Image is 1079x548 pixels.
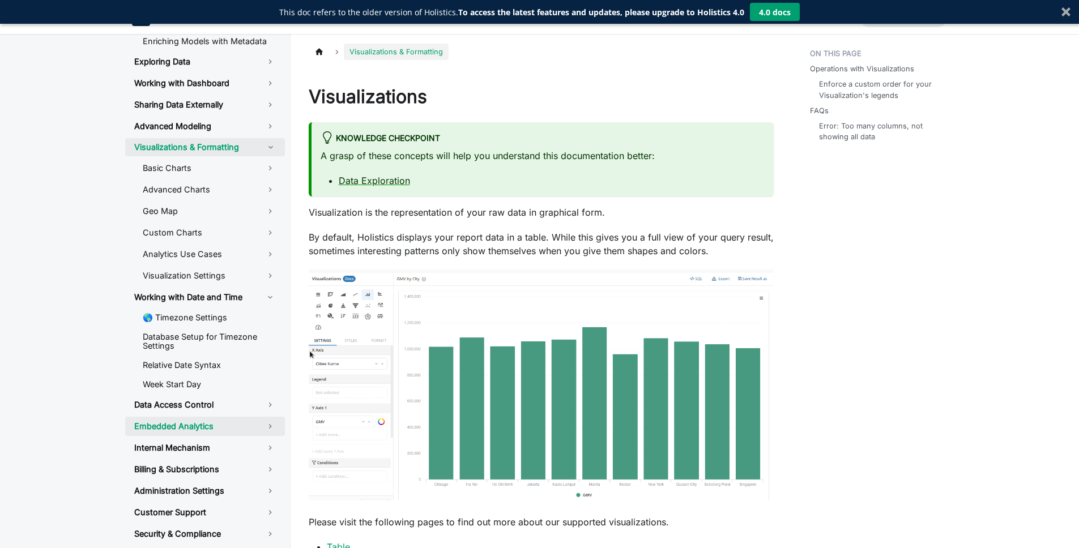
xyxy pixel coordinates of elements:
[125,503,285,522] a: Customer Support
[134,245,285,264] a: Analytics Use Cases
[134,328,285,354] a: Database Setup for Timezone Settings
[750,3,800,21] button: 4.0 docs
[279,6,744,18] div: This doc refers to the older version of Holistics.To access the latest features and updates, plea...
[125,288,285,307] a: Working with Date and Time
[125,74,285,93] a: Working with Dashboard
[309,205,774,219] p: Visualization is the representation of your raw data in graphical form.
[309,44,774,60] nav: Breadcrumbs
[810,105,829,116] a: FAQs
[309,85,774,108] h1: Visualizations
[125,117,285,136] a: Advanced Modeling
[257,138,285,156] button: Toggle the collapsible sidebar category 'Visualizations & Formatting'
[125,52,285,71] a: Exploring Data
[279,6,744,18] p: This doc refers to the older version of Holistics.
[125,417,285,436] a: Embedded Analytics
[458,7,744,18] strong: To access the latest features and updates, please upgrade to Holistics 4.0
[132,8,240,26] a: HolisticsHolistics Docs (3.0)
[134,180,285,199] a: Advanced Charts
[125,95,285,114] a: Sharing Data Externally
[125,481,285,500] a: Administration Settings
[321,149,765,162] p: A grasp of these concepts will help you understand this documentation better:
[134,309,285,326] a: 🌎 Timezone Settings
[134,33,285,50] a: Enriching Models with Metadata
[339,175,410,186] a: Data Exploration
[819,79,941,100] a: Enforce a custom order for your Visualization's legends
[309,269,774,500] img: 8ef9e45-viz.png
[134,357,285,374] a: Relative Date Syntax
[309,230,774,258] p: By default, Holistics displays your report data in a table. While this gives you a full view of y...
[344,44,449,60] span: Visualizations & Formatting
[810,63,914,74] a: Operations with Visualizations
[134,376,285,393] a: Week Start Day
[134,266,285,285] a: Visualization Settings
[134,159,285,178] a: Basic Charts
[125,524,285,543] a: Security & Compliance
[125,438,285,457] a: Internal Mechanism
[125,460,285,479] a: Billing & Subscriptions
[321,131,765,146] div: Knowledge Checkpoint
[121,34,291,548] nav: Docs sidebar
[125,395,285,414] a: Data Access Control
[134,223,285,242] a: Custom Charts
[309,515,774,529] p: Please visit the following pages to find out more about our supported visualizations.
[819,121,941,142] a: Error: Too many columns, not showing all data
[309,44,330,60] a: Home page
[125,138,257,156] a: Visualizations & Formatting
[134,202,285,221] a: Geo Map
